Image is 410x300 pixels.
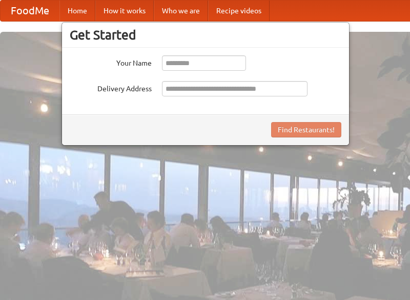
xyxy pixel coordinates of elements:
a: FoodMe [1,1,59,21]
a: Home [59,1,95,21]
button: Find Restaurants! [271,122,341,137]
h3: Get Started [70,27,341,43]
a: Who we are [154,1,208,21]
a: How it works [95,1,154,21]
label: Your Name [70,55,152,68]
label: Delivery Address [70,81,152,94]
a: Recipe videos [208,1,270,21]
